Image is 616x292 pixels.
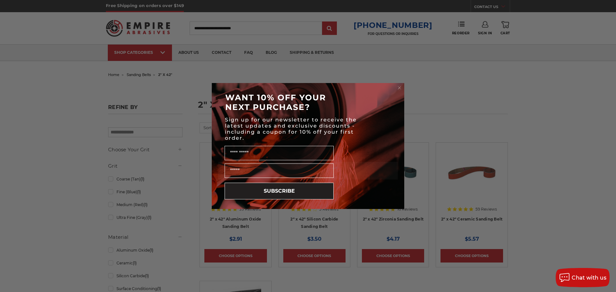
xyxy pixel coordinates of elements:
[225,163,334,178] input: Email
[225,183,334,199] button: SUBSCRIBE
[396,85,403,91] button: Close dialog
[556,268,610,287] button: Chat with us
[572,275,606,281] span: Chat with us
[225,93,326,112] span: WANT 10% OFF YOUR NEXT PURCHASE?
[225,117,357,141] span: Sign up for our newsletter to receive the latest updates and exclusive discounts - including a co...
